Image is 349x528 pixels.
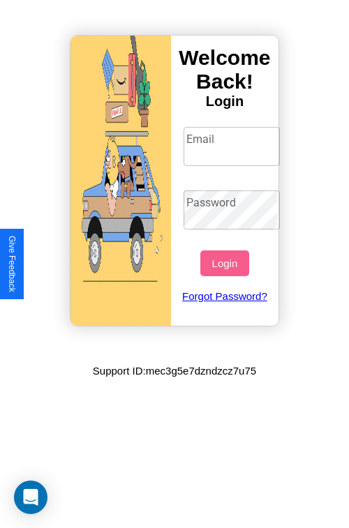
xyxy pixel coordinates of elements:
img: gif [70,36,171,326]
h3: Welcome Back! [171,46,279,93]
div: Open Intercom Messenger [14,481,47,514]
p: Support ID: mec3g5e7dzndzcz7u75 [93,361,256,380]
div: Give Feedback [7,236,17,292]
h4: Login [171,93,279,110]
a: Forgot Password? [177,276,274,316]
button: Login [200,250,248,276]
